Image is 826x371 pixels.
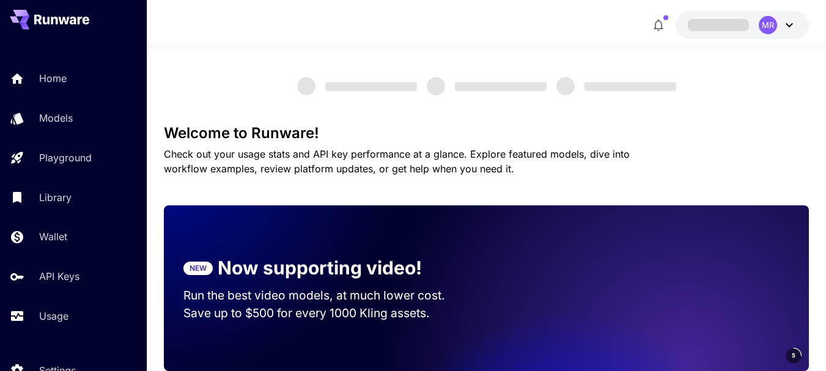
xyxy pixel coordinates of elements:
p: Run the best video models, at much lower cost. [183,287,467,304]
p: Usage [39,309,68,323]
span: 5 [792,351,795,360]
div: MR [759,16,777,34]
p: Library [39,190,72,205]
h3: Welcome to Runware! [164,125,809,142]
p: Save up to $500 for every 1000 Kling assets. [183,304,467,322]
button: MR [676,11,809,39]
p: API Keys [39,269,79,284]
p: Home [39,71,67,86]
p: Now supporting video! [218,254,422,282]
p: NEW [190,263,207,274]
span: Check out your usage stats and API key performance at a glance. Explore featured models, dive int... [164,148,630,175]
p: Playground [39,150,92,165]
p: Models [39,111,73,125]
p: Wallet [39,229,67,244]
